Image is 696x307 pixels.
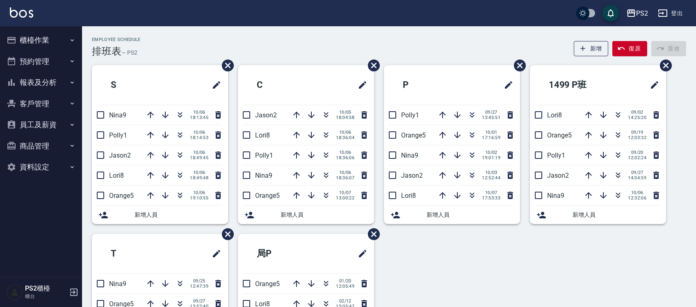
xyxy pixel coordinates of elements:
button: 商品管理 [3,135,79,157]
span: 18:04:58 [336,115,354,120]
button: save [602,5,619,21]
span: 修改班表的標題 [353,244,367,263]
span: 13:00:22 [336,195,354,201]
span: 12:05:49 [336,284,354,289]
span: 18:49:45 [190,155,208,160]
p: 櫃台 [25,293,67,300]
span: 19:01:19 [482,155,500,160]
span: 17:16:59 [482,135,500,140]
h5: PS2櫃檯 [25,284,67,293]
span: 18:36:06 [336,155,354,160]
span: 新增人員 [281,211,367,219]
span: Nina9 [109,111,126,119]
span: 10/06 [336,130,354,135]
span: Jason2 [547,172,569,179]
img: Person [7,284,23,300]
h6: — PS2 [121,48,137,57]
span: Orange5 [109,192,134,199]
span: Lori8 [255,131,270,139]
span: 18:36:07 [336,175,354,181]
span: 18:14:53 [190,135,208,140]
span: 18:49:48 [190,175,208,181]
span: 新增人員 [573,211,659,219]
span: 10/06 [190,170,208,175]
span: 10/06 [336,170,354,175]
span: Orange5 [547,131,572,139]
span: 刪除班表 [654,53,673,78]
span: 10/07 [482,190,500,195]
span: 09/20 [628,150,646,155]
span: Lori8 [547,111,562,119]
span: Orange5 [401,131,426,139]
span: Nina9 [255,172,272,179]
span: 13:45:51 [482,115,500,120]
span: 刪除班表 [216,222,235,246]
span: Nina9 [401,151,418,159]
span: Nina9 [547,192,564,199]
span: 刪除班表 [508,53,527,78]
div: PS2 [636,8,648,18]
span: 12:52:44 [482,175,500,181]
button: 預約管理 [3,51,79,72]
span: 新增人員 [135,211,221,219]
span: 09/19 [628,130,646,135]
span: 刪除班表 [362,53,381,78]
span: 刪除班表 [216,53,235,78]
span: Jason2 [255,111,277,119]
span: 14:04:59 [628,175,646,181]
div: 新增人員 [530,206,666,224]
h3: 排班表 [92,46,121,57]
span: 09/27 [190,298,208,304]
span: 09/25 [190,278,208,284]
h2: P [390,70,460,100]
button: 登出 [655,6,686,21]
button: 資料設定 [3,156,79,178]
span: 10/05 [336,110,354,115]
h2: Employee Schedule [92,37,141,42]
span: Polly1 [401,111,419,119]
span: Nina9 [109,280,126,288]
span: Polly1 [547,151,565,159]
h2: S [98,70,168,100]
button: PS2 [623,5,651,22]
div: 新增人員 [384,206,520,224]
h2: C [244,70,314,100]
span: 10/06 [190,110,208,115]
span: 01/20 [336,278,354,284]
span: Lori8 [401,192,416,199]
span: 09/02 [628,110,646,115]
button: 復原 [612,41,647,56]
span: 19:10:55 [190,195,208,201]
span: 10/06 [628,190,646,195]
span: 刪除班表 [362,222,381,246]
span: 02/12 [336,298,354,304]
button: 客戶管理 [3,93,79,115]
span: 修改班表的標題 [353,75,367,95]
span: 18:13:45 [190,115,208,120]
span: 修改班表的標題 [645,75,659,95]
span: 10/06 [190,190,208,195]
span: Jason2 [401,172,423,179]
span: Orange5 [255,192,280,199]
img: Logo [10,7,33,18]
span: 10/03 [482,170,500,175]
span: 修改班表的標題 [207,75,221,95]
div: 新增人員 [92,206,228,224]
button: 報表及分析 [3,72,79,93]
span: 10/06 [336,150,354,155]
span: 10/06 [190,130,208,135]
h2: 1499 P班 [536,70,622,100]
button: 新增 [574,41,609,56]
span: 12:47:39 [190,284,208,289]
span: 12:32:06 [628,195,646,201]
span: Polly1 [109,131,127,139]
button: 櫃檯作業 [3,30,79,51]
h2: T [98,239,168,268]
span: Jason2 [109,151,131,159]
span: 10/01 [482,130,500,135]
span: 12:03:32 [628,135,646,140]
span: 09/27 [482,110,500,115]
span: 10/06 [190,150,208,155]
span: 修改班表的標題 [207,244,221,263]
span: 17:53:33 [482,195,500,201]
